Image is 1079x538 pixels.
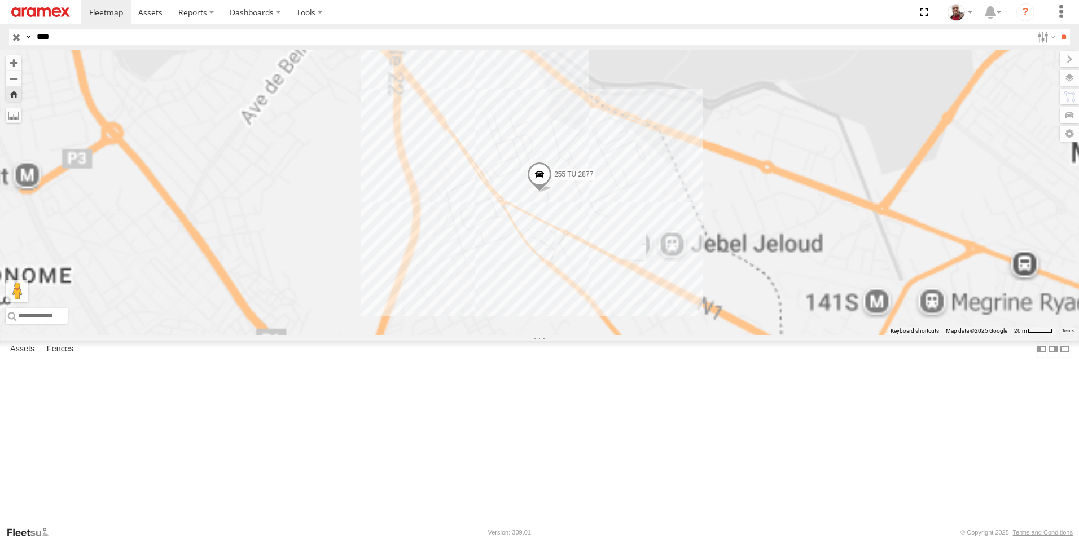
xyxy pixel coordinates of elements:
label: Dock Summary Table to the Left [1036,341,1047,358]
label: Dock Summary Table to the Right [1047,341,1059,358]
i: ? [1016,3,1034,21]
div: Version: 309.01 [488,529,531,536]
label: Measure [6,107,21,123]
div: Majdi Ghannoudi [944,4,976,21]
button: Zoom in [6,55,21,70]
span: 20 m [1014,328,1027,334]
label: Hide Summary Table [1059,341,1071,358]
button: Map Scale: 20 m per 42 pixels [1011,327,1056,335]
button: Zoom out [6,70,21,86]
span: 255 TU 2877 [554,170,593,178]
label: Map Settings [1060,126,1079,142]
label: Search Filter Options [1033,29,1057,45]
label: Fences [41,341,79,357]
img: aramex-logo.svg [11,7,70,17]
button: Zoom Home [6,86,21,102]
label: Search Query [24,29,33,45]
a: Terms and Conditions [1013,529,1073,536]
a: Terms (opens in new tab) [1062,329,1074,333]
a: Visit our Website [6,527,58,538]
label: Assets [5,341,40,357]
button: Drag Pegman onto the map to open Street View [6,280,28,302]
span: Map data ©2025 Google [946,328,1007,334]
button: Keyboard shortcuts [891,327,939,335]
div: © Copyright 2025 - [960,529,1073,536]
